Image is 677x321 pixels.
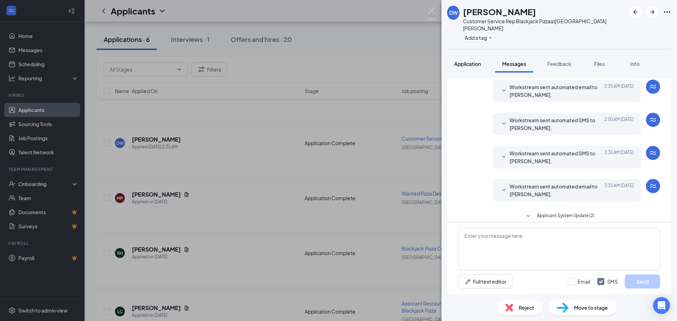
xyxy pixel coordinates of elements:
[604,149,634,165] span: [DATE] 3:35 AM
[547,61,571,67] span: Feedback
[649,149,657,157] svg: WorkstreamLogo
[648,8,657,16] svg: ArrowRight
[500,120,508,128] svg: SmallChevronDown
[500,153,508,161] svg: SmallChevronDown
[649,182,657,190] svg: WorkstreamLogo
[594,61,605,67] span: Files
[630,61,640,67] span: Info
[629,6,642,18] button: ArrowLeftNew
[604,83,634,99] span: [DATE] 2:35 AM
[510,149,602,165] span: Workstream sent automated SMS to [PERSON_NAME].
[649,116,657,124] svg: WorkstreamLogo
[524,212,532,221] svg: SmallChevronDown
[524,212,594,221] button: SmallChevronDownApplicant System Update (2)
[519,304,534,311] span: Reject
[510,183,602,198] span: Workstream sent automated email to [PERSON_NAME].
[510,83,602,99] span: Workstream sent automated email to [PERSON_NAME].
[449,9,458,16] div: DW
[604,116,634,132] span: [DATE] 2:50 AM
[500,87,508,95] svg: SmallChevronDown
[646,6,659,18] button: ArrowRight
[649,82,657,91] svg: WorkstreamLogo
[463,18,626,32] div: Customer Service Rep Blackjack Pizza at [GEOGRAPHIC_DATA][PERSON_NAME]
[488,36,493,40] svg: Plus
[463,6,536,18] h1: [PERSON_NAME]
[510,116,602,132] span: Workstream sent automated SMS to [PERSON_NAME].
[464,278,471,285] svg: Pen
[463,34,494,41] button: PlusAdd a tag
[663,8,671,16] svg: Ellipses
[574,304,608,311] span: Move to stage
[653,297,670,314] div: Open Intercom Messenger
[604,183,634,198] span: [DATE] 3:35 AM
[631,8,640,16] svg: ArrowLeftNew
[458,274,512,289] button: Full text editorPen
[500,186,508,195] svg: SmallChevronDown
[537,212,594,221] span: Applicant System Update (2)
[502,61,526,67] span: Messages
[454,61,481,67] span: Application
[625,274,660,289] button: Send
